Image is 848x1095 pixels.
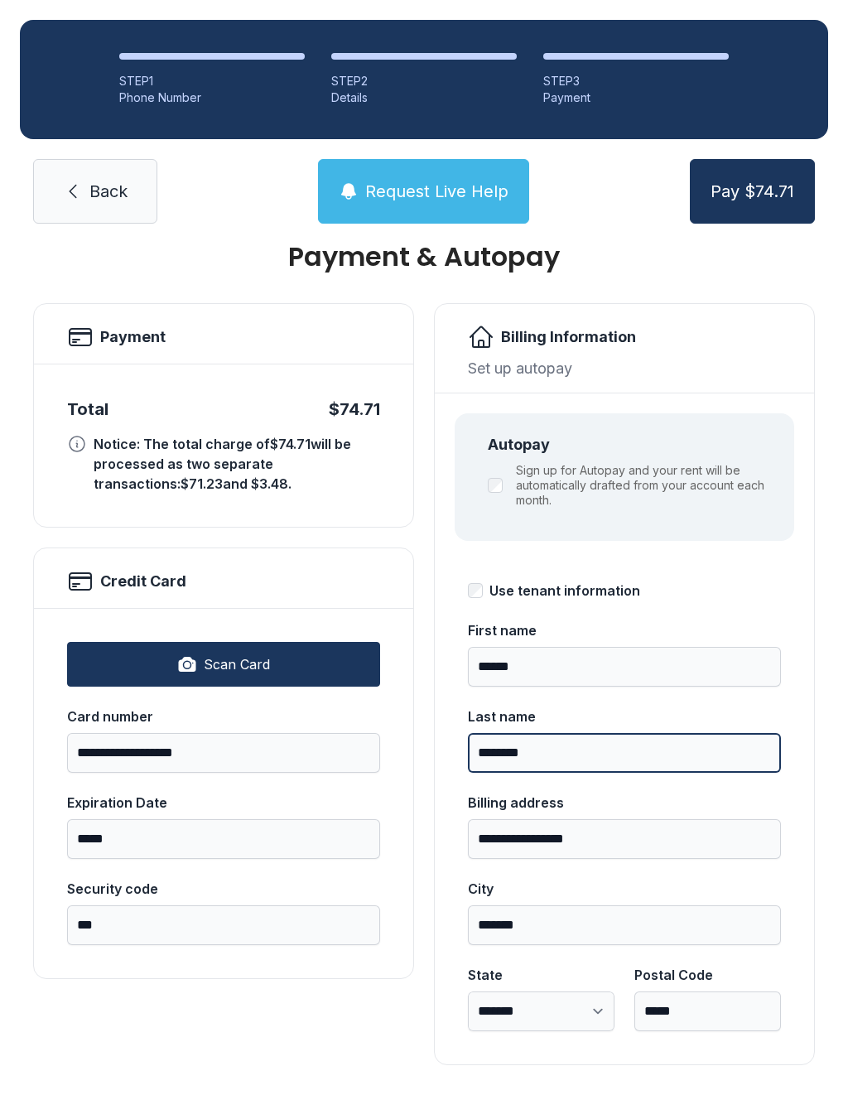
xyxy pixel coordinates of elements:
div: Total [67,398,108,421]
span: Request Live Help [365,180,508,203]
div: Last name [468,707,781,726]
input: Card number [67,733,380,773]
div: City [468,879,781,899]
div: Billing address [468,793,781,813]
h1: Payment & Autopay [33,244,815,270]
input: Expiration Date [67,819,380,859]
h2: Payment [100,326,166,349]
div: Security code [67,879,380,899]
h2: Credit Card [100,570,186,593]
div: Payment [543,89,729,106]
select: State [468,991,614,1031]
input: City [468,905,781,945]
div: STEP 1 [119,73,305,89]
input: Billing address [468,819,781,859]
span: Back [89,180,128,203]
div: State [468,965,614,985]
div: STEP 2 [331,73,517,89]
div: Postal Code [634,965,781,985]
div: Details [331,89,517,106]
div: Expiration Date [67,793,380,813]
div: Notice: The total charge of $74.71 will be processed as two separate transactions: $71.23 and $3.... [94,434,380,494]
div: $74.71 [329,398,380,421]
span: Scan Card [204,654,270,674]
div: Phone Number [119,89,305,106]
label: Sign up for Autopay and your rent will be automatically drafted from your account each month. [516,463,774,508]
div: Set up autopay [468,357,781,379]
input: First name [468,647,781,687]
h2: Billing Information [501,326,636,349]
div: Autopay [488,433,774,456]
div: STEP 3 [543,73,729,89]
div: Card number [67,707,380,726]
span: Pay $74.71 [711,180,794,203]
input: Last name [468,733,781,773]
input: Postal Code [634,991,781,1031]
div: First name [468,620,781,640]
input: Security code [67,905,380,945]
div: Use tenant information [489,581,640,601]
